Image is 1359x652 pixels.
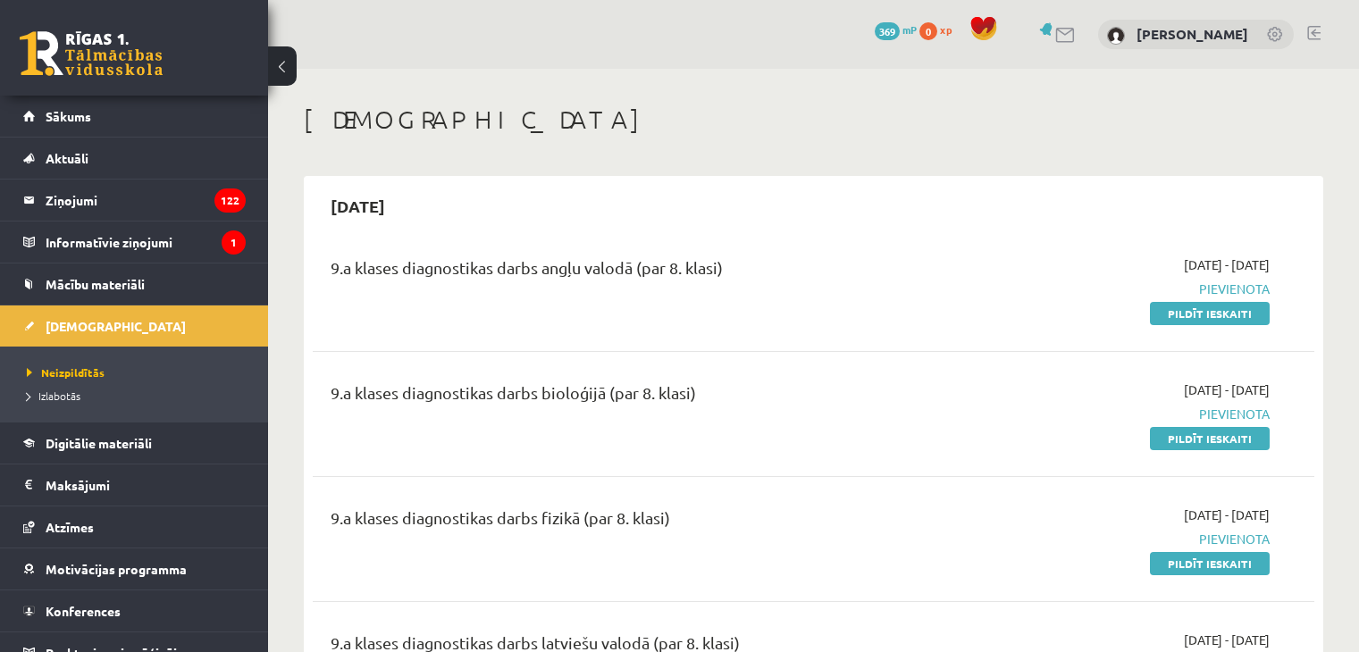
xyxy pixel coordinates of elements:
span: Pievienota [975,280,1270,298]
legend: Informatīvie ziņojumi [46,222,246,263]
legend: Ziņojumi [46,180,246,221]
span: Neizpildītās [27,365,105,380]
span: Konferences [46,603,121,619]
img: Jana Anna Kārkliņa [1107,27,1125,45]
div: 9.a klases diagnostikas darbs bioloģijā (par 8. klasi) [331,380,948,414]
a: Pildīt ieskaiti [1150,552,1270,575]
a: Neizpildītās [27,364,250,380]
i: 122 [214,188,246,213]
span: xp [940,22,952,37]
a: Digitālie materiāli [23,422,246,464]
span: Motivācijas programma [46,561,187,577]
a: Konferences [23,590,246,631]
a: Aktuāli [23,138,246,179]
span: mP [902,22,917,37]
h2: [DATE] [313,185,403,227]
span: Aktuāli [46,150,88,166]
a: Informatīvie ziņojumi1 [23,222,246,263]
i: 1 [222,230,246,255]
span: Digitālie materiāli [46,435,152,451]
a: Ziņojumi122 [23,180,246,221]
a: Rīgas 1. Tālmācības vidusskola [20,31,163,76]
legend: Maksājumi [46,464,246,506]
a: Pildīt ieskaiti [1150,427,1270,450]
a: Pildīt ieskaiti [1150,302,1270,325]
a: Motivācijas programma [23,548,246,589]
span: Sākums [46,108,91,124]
span: [DEMOGRAPHIC_DATA] [46,318,186,334]
a: Atzīmes [23,506,246,548]
span: Pievienota [975,530,1270,548]
span: Izlabotās [27,389,80,403]
span: Mācību materiāli [46,276,145,292]
span: [DATE] - [DATE] [1184,506,1270,524]
a: 0 xp [919,22,961,37]
a: Maksājumi [23,464,246,506]
a: Izlabotās [27,388,250,404]
span: [DATE] - [DATE] [1184,631,1270,649]
a: Sākums [23,96,246,137]
div: 9.a klases diagnostikas darbs fizikā (par 8. klasi) [331,506,948,539]
span: Pievienota [975,405,1270,423]
span: 0 [919,22,937,40]
a: 369 mP [875,22,917,37]
span: Atzīmes [46,519,94,535]
span: [DATE] - [DATE] [1184,255,1270,274]
span: [DATE] - [DATE] [1184,380,1270,399]
a: Mācību materiāli [23,263,246,305]
h1: [DEMOGRAPHIC_DATA] [304,104,1323,135]
a: [DEMOGRAPHIC_DATA] [23,305,246,347]
a: [PERSON_NAME] [1137,25,1248,43]
div: 9.a klases diagnostikas darbs angļu valodā (par 8. klasi) [331,255,948,288]
span: 369 [875,22,900,40]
